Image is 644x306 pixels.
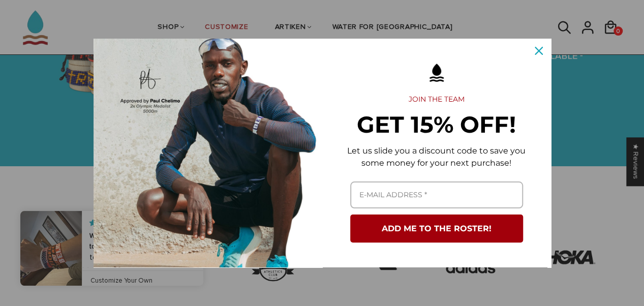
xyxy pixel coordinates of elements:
[350,215,523,242] button: ADD ME TO THE ROSTER!
[339,95,535,104] h2: JOIN THE TEAM
[339,145,535,169] p: Let us slide you a discount code to save you some money for your next purchase!
[350,181,523,208] input: Email field
[527,39,551,63] button: Close
[535,47,543,55] svg: close icon
[357,110,516,138] strong: GET 15% OFF!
